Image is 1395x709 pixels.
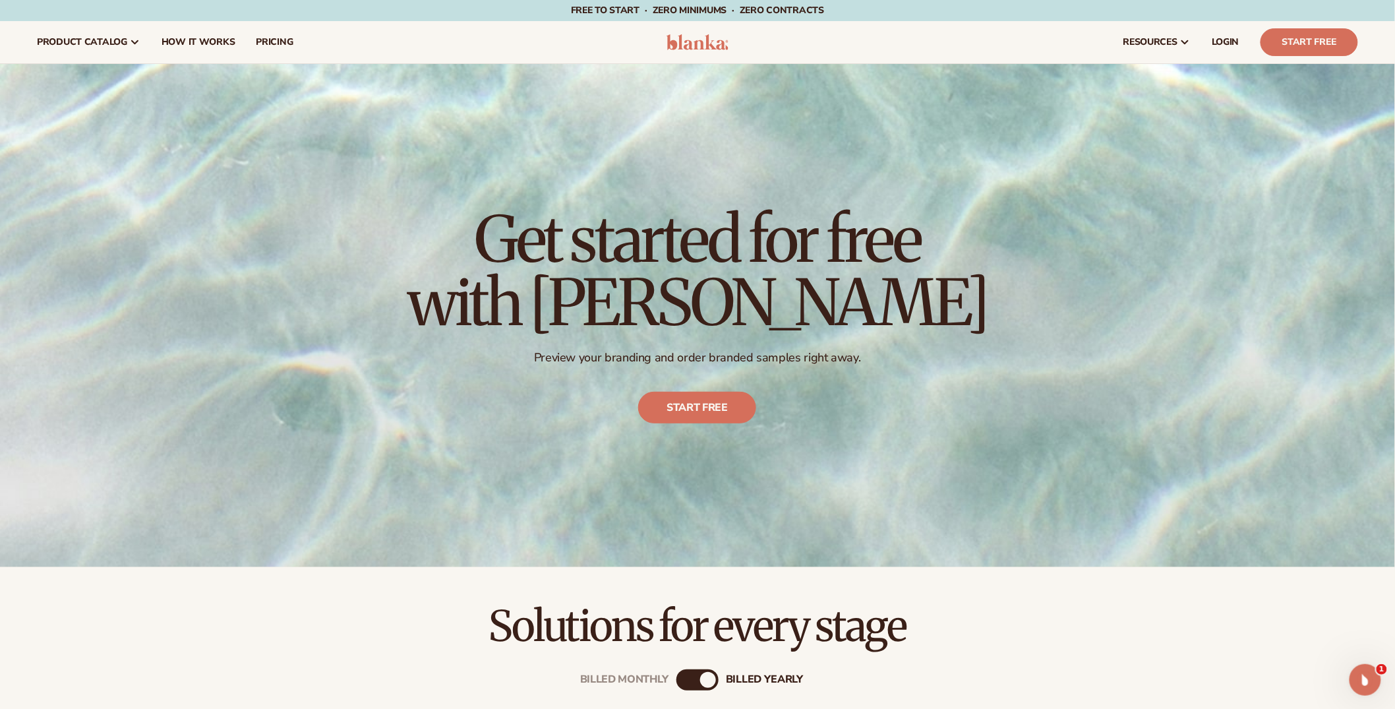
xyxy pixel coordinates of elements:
[726,673,803,686] div: billed Yearly
[151,21,246,63] a: How It Works
[37,604,1358,648] h2: Solutions for every stage
[1261,28,1358,56] a: Start Free
[407,350,988,365] p: Preview your branding and order branded samples right away.
[26,21,151,63] a: product catalog
[1113,21,1201,63] a: resources
[639,392,757,423] a: Start free
[407,208,988,334] h1: Get started for free with [PERSON_NAME]
[1212,37,1239,47] span: LOGIN
[1377,664,1387,675] span: 1
[1123,37,1177,47] span: resources
[571,4,824,16] span: Free to start · ZERO minimums · ZERO contracts
[245,21,303,63] a: pricing
[256,37,293,47] span: pricing
[1350,664,1381,696] iframe: Intercom live chat
[1201,21,1250,63] a: LOGIN
[580,673,668,686] div: Billed Monthly
[667,34,729,50] img: logo
[162,37,235,47] span: How It Works
[37,37,127,47] span: product catalog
